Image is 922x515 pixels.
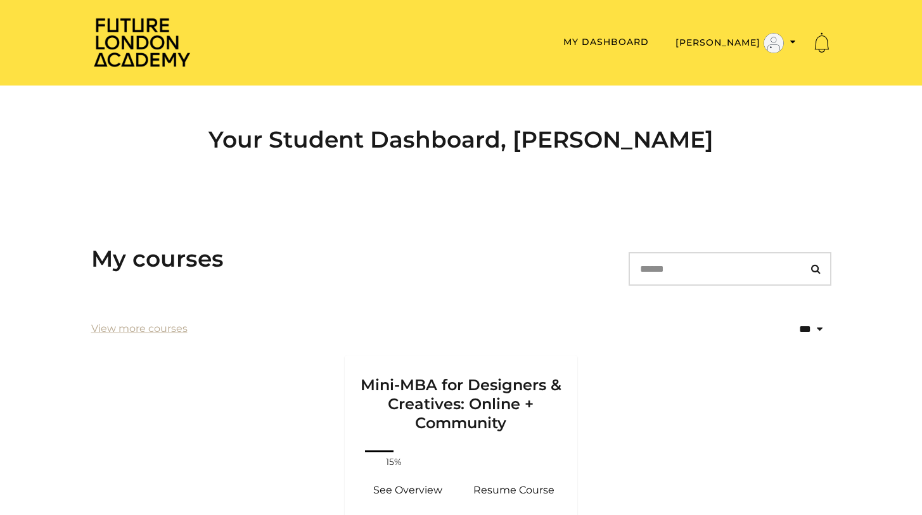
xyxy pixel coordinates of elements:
[91,126,831,153] h2: Your Student Dashboard, [PERSON_NAME]
[360,355,563,433] h3: Mini-MBA for Designers & Creatives: Online + Community
[91,321,188,336] a: View more courses
[563,36,649,48] a: My Dashboard
[345,355,578,448] a: Mini-MBA for Designers & Creatives: Online + Community
[744,313,831,345] select: status
[461,475,568,505] a: Mini-MBA for Designers & Creatives: Online + Community: Resume Course
[91,245,224,272] h3: My courses
[672,32,800,54] button: Toggle menu
[355,475,461,505] a: Mini-MBA for Designers & Creatives: Online + Community: See Overview
[91,16,193,68] img: Home Page
[378,455,409,469] span: 15%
